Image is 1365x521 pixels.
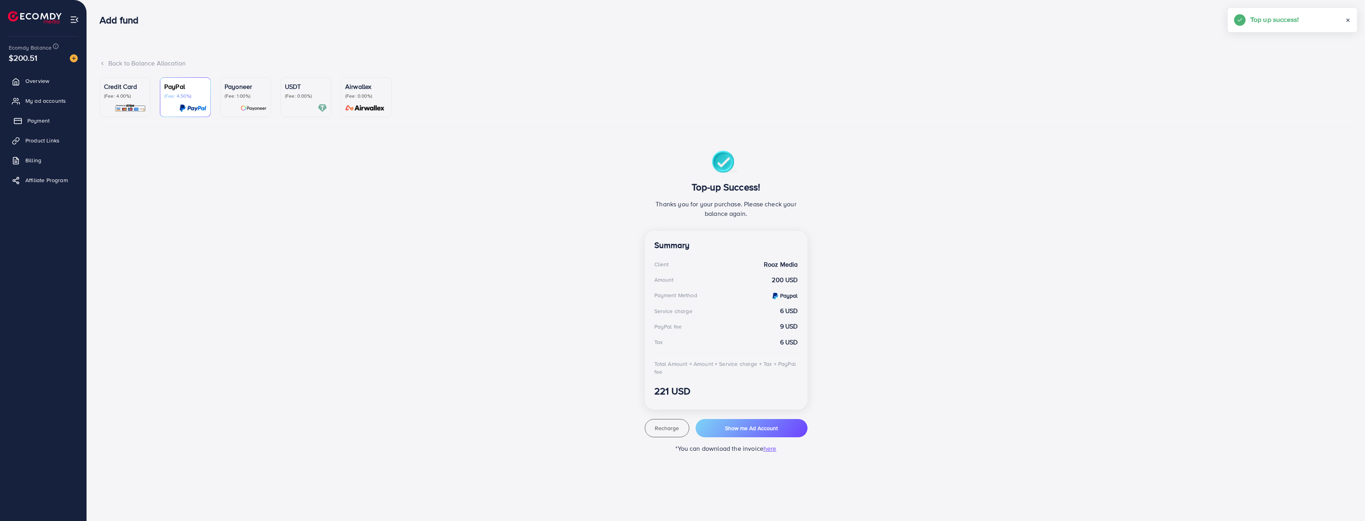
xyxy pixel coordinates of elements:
[725,424,778,432] span: Show me Ad Account
[343,104,387,113] img: card
[654,181,798,193] h3: Top-up Success!
[285,93,327,99] p: (Fee: 0.00%)
[696,419,807,437] button: Show me Ad Account
[6,73,81,89] a: Overview
[654,307,692,315] div: Service charge
[6,113,81,129] a: Payment
[655,424,679,432] span: Recharge
[780,338,798,347] strong: 6 USD
[780,292,798,300] strong: Paypal
[225,93,267,99] p: (Fee: 1.00%)
[100,59,1352,68] div: Back to Balance Allocation
[654,291,697,299] div: Payment Method
[25,97,66,105] span: My ad accounts
[345,93,387,99] p: (Fee: 0.00%)
[27,117,50,125] span: Payment
[6,93,81,109] a: My ad accounts
[654,260,669,268] div: Client
[225,82,267,91] p: Payoneer
[772,275,798,285] strong: 200 USD
[179,104,206,113] img: card
[9,52,37,63] span: $200.51
[25,77,49,85] span: Overview
[6,172,81,188] a: Affiliate Program
[654,323,682,331] div: PayPal fee
[9,44,52,52] span: Ecomdy Balance
[25,136,60,144] span: Product Links
[70,15,79,24] img: menu
[1331,485,1359,515] iframe: Chat
[285,82,327,91] p: USDT
[645,444,807,453] p: *You can download the invoice
[104,93,146,99] p: (Fee: 4.00%)
[164,93,206,99] p: (Fee: 4.50%)
[712,151,740,175] img: success
[25,156,41,164] span: Billing
[8,11,62,23] img: logo
[654,338,663,346] div: Tax
[345,82,387,91] p: Airwallex
[70,54,78,62] img: image
[6,152,81,168] a: Billing
[645,419,690,437] button: Recharge
[164,82,206,91] p: PayPal
[318,104,327,113] img: card
[763,444,777,453] span: here
[115,104,146,113] img: card
[6,133,81,148] a: Product Links
[654,240,798,250] h4: Summary
[780,322,798,331] strong: 9 USD
[1250,14,1299,25] h5: Top up success!
[654,199,798,218] p: Thanks you for your purchase. Please check your balance again.
[654,360,798,376] div: Total Amount = Amount + Service charge + Tax + PayPal fee
[654,276,674,284] div: Amount
[780,306,798,315] strong: 6 USD
[25,176,68,184] span: Affiliate Program
[104,82,146,91] p: Credit Card
[100,14,145,26] h3: Add fund
[764,260,798,269] strong: Rooz Media
[773,293,778,299] img: credit
[240,104,267,113] img: card
[654,385,798,397] h3: 221 USD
